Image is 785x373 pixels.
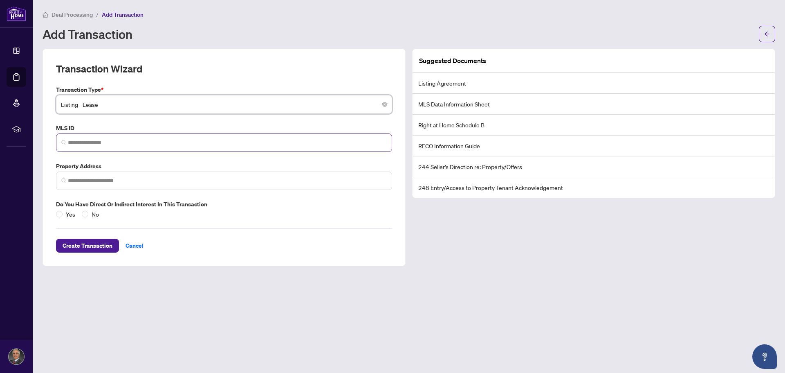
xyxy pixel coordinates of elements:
[382,102,387,107] span: close-circle
[96,10,99,19] li: /
[413,115,775,136] li: Right at Home Schedule B
[419,56,486,66] article: Suggested Documents
[52,11,93,18] span: Deal Processing
[752,344,777,369] button: Open asap
[61,97,387,112] span: Listing - Lease
[56,62,142,75] h2: Transaction Wizard
[63,210,78,219] span: Yes
[126,239,144,252] span: Cancel
[7,6,26,21] img: logo
[413,177,775,198] li: 248 Entry/Access to Property Tenant Acknowledgement
[61,178,66,183] img: search_icon
[88,210,102,219] span: No
[102,11,144,18] span: Add Transaction
[119,239,150,253] button: Cancel
[61,140,66,145] img: search_icon
[9,349,24,364] img: Profile Icon
[413,73,775,94] li: Listing Agreement
[413,136,775,156] li: RECO Information Guide
[63,239,112,252] span: Create Transaction
[764,31,770,37] span: arrow-left
[56,239,119,253] button: Create Transaction
[56,200,392,209] label: Do you have direct or indirect interest in this transaction
[43,27,132,41] h1: Add Transaction
[43,12,48,18] span: home
[413,94,775,115] li: MLS Data Information Sheet
[413,156,775,177] li: 244 Seller’s Direction re: Property/Offers
[56,162,392,171] label: Property Address
[56,124,392,133] label: MLS ID
[56,85,392,94] label: Transaction Type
